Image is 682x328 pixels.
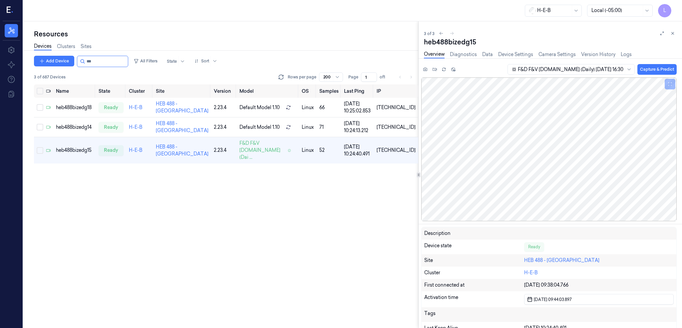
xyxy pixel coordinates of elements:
[131,56,160,66] button: All Filters
[34,43,52,50] a: Devices
[237,84,299,98] th: Model
[81,43,92,50] a: Sites
[56,147,93,154] div: heb488bizedg15
[317,84,341,98] th: Samples
[524,282,674,289] div: [DATE] 09:38:04.766
[482,51,493,58] a: Data
[96,84,126,98] th: State
[377,124,416,131] div: [TECHNICAL_ID]
[126,84,153,98] th: Cluster
[621,51,632,58] a: Logs
[53,84,96,98] th: Name
[129,147,143,153] a: H-E-B
[214,104,234,111] div: 2.23.4
[424,257,524,264] div: Site
[319,104,339,111] div: 66
[288,74,316,80] p: Rows per page
[424,242,524,252] div: Device state
[302,147,314,154] p: linux
[57,43,75,50] a: Clusters
[498,51,533,58] a: Device Settings
[524,294,674,305] button: [DATE] 09:44:03.897
[302,104,314,111] p: linux
[538,51,576,58] a: Camera Settings
[658,4,671,17] button: L
[56,124,93,131] div: heb488bizedg14
[344,120,371,134] div: [DATE] 10:24:13.212
[424,282,524,289] div: First connected at
[129,104,143,110] a: H-E-B
[99,102,124,113] div: ready
[99,145,124,156] div: ready
[34,74,66,80] span: 3 of 687 Devices
[377,104,416,111] div: [TECHNICAL_ID]
[341,84,374,98] th: Last Ping
[37,124,43,130] button: Select row
[211,84,237,98] th: Version
[302,124,314,131] p: linux
[214,147,234,154] div: 2.23.4
[532,296,571,303] span: [DATE] 09:44:03.897
[424,51,445,58] a: Overview
[37,104,43,111] button: Select row
[374,84,418,98] th: IP
[380,74,390,80] span: of 1
[56,104,93,111] div: heb488bizedg18
[524,257,599,263] a: HEB 488 - [GEOGRAPHIC_DATA]
[214,124,234,131] div: 2.23.4
[156,120,208,133] a: HEB 488 - [GEOGRAPHIC_DATA]
[450,51,477,58] a: Diagnostics
[129,124,143,130] a: H-E-B
[239,104,280,111] span: Default Model 1.10
[239,124,280,131] span: Default Model 1.10
[424,294,524,305] div: Activation time
[37,88,43,94] button: Select all
[524,242,544,252] div: Ready
[153,84,211,98] th: Site
[424,310,524,319] div: Tags
[99,122,124,132] div: ready
[348,74,358,80] span: Page
[424,230,524,237] div: Description
[637,64,677,75] button: Capture & Predict
[377,147,416,154] div: [TECHNICAL_ID]
[299,84,317,98] th: OS
[34,56,74,66] button: Add Device
[581,51,615,58] a: Version History
[344,100,371,114] div: [DATE] 10:25:02.853
[424,269,524,276] div: Cluster
[396,72,416,82] nav: pagination
[156,144,208,157] a: HEB 488 - [GEOGRAPHIC_DATA]
[34,29,418,39] div: Resources
[424,31,435,36] span: 3 of 3
[239,140,285,161] span: F&D F&V [DOMAIN_NAME] (Dai ...
[344,143,371,157] div: [DATE] 10:24:40.491
[424,37,677,47] div: heb488bizedg15
[37,147,43,154] button: Select row
[156,101,208,114] a: HEB 488 - [GEOGRAPHIC_DATA]
[319,147,339,154] div: 52
[524,270,538,276] a: H-E-B
[319,124,339,131] div: 71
